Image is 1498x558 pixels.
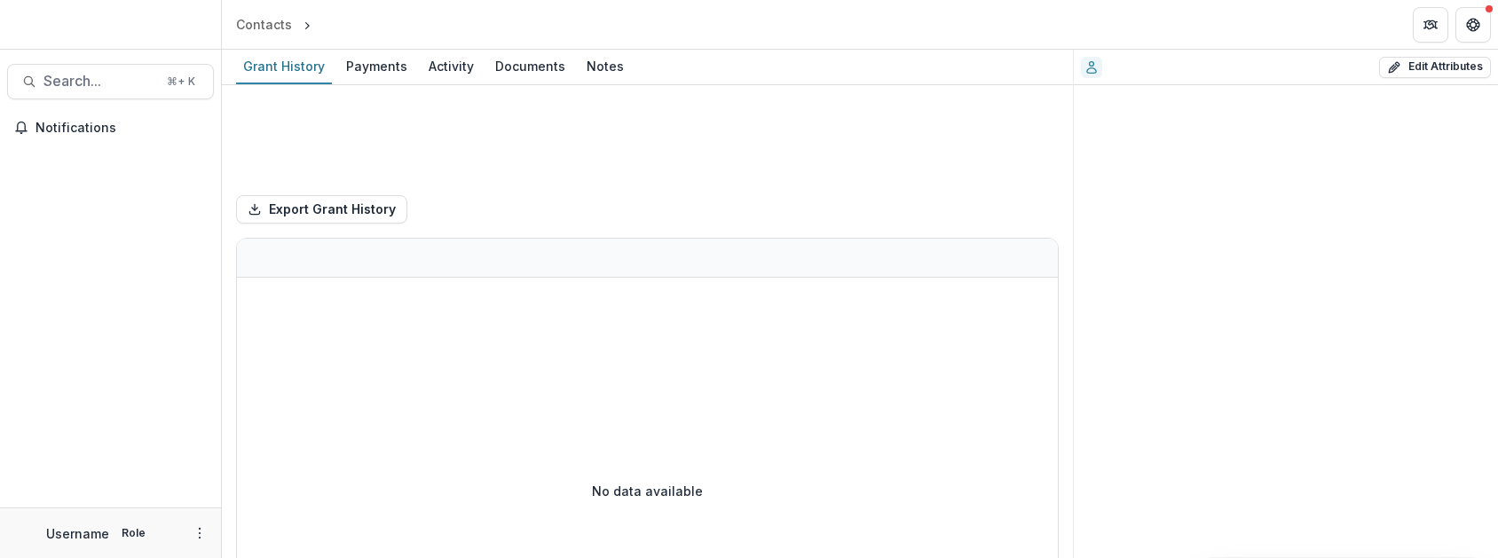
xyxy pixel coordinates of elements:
p: No data available [592,482,703,500]
button: Notifications [7,114,214,142]
div: ⌘ + K [163,72,199,91]
span: Notifications [35,121,207,136]
span: Search... [43,73,156,90]
button: Search... [7,64,214,99]
div: Activity [422,53,481,79]
a: Payments [339,50,414,84]
p: Role [116,525,151,541]
a: Documents [488,50,572,84]
a: Activity [422,50,481,84]
div: Payments [339,53,414,79]
button: Edit Attributes [1379,57,1491,78]
p: Username [46,524,109,543]
div: Grant History [236,53,332,79]
a: Contacts [229,12,299,37]
div: Documents [488,53,572,79]
a: Notes [579,50,631,84]
div: Contacts [236,15,292,34]
button: More [189,523,210,544]
button: Export Grant History [236,195,407,224]
button: Partners [1413,7,1448,43]
a: Grant History [236,50,332,84]
nav: breadcrumb [229,12,390,37]
div: Notes [579,53,631,79]
button: Get Help [1455,7,1491,43]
